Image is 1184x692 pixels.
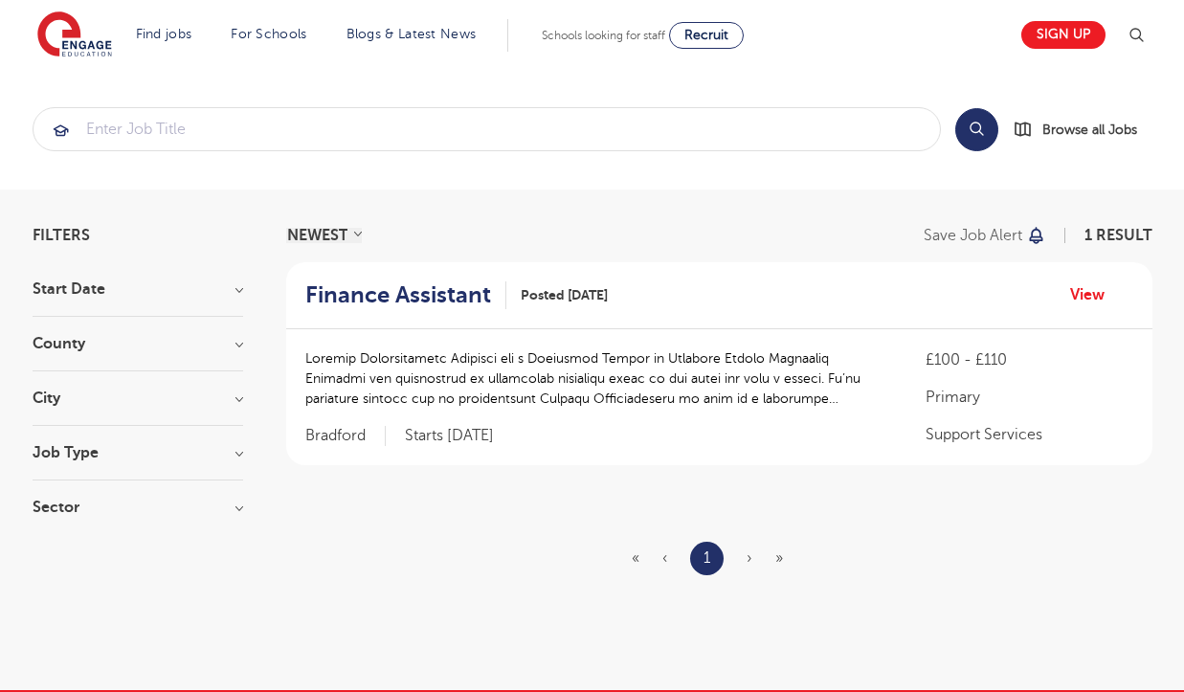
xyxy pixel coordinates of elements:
a: 1 [704,546,710,570]
span: « [632,549,639,567]
p: Starts [DATE] [405,426,494,446]
button: Search [955,108,998,151]
h3: Start Date [33,281,243,297]
span: Filters [33,228,90,243]
p: Primary [926,386,1132,409]
span: Schools looking for staff [542,29,665,42]
h3: Sector [33,500,243,515]
span: Browse all Jobs [1042,119,1137,141]
img: Engage Education [37,11,112,59]
button: Save job alert [924,228,1047,243]
input: Submit [34,108,940,150]
a: Recruit [669,22,744,49]
p: Support Services [926,423,1132,446]
a: Browse all Jobs [1014,119,1152,141]
a: View [1070,282,1119,307]
p: £100 - £110 [926,348,1132,371]
h2: Finance Assistant [305,281,491,309]
h3: City [33,391,243,406]
span: » [775,549,783,567]
h3: Job Type [33,445,243,460]
a: Sign up [1021,21,1106,49]
span: › [747,549,752,567]
p: Save job alert [924,228,1022,243]
a: Find jobs [136,27,192,41]
div: Submit [33,107,941,151]
span: 1 result [1084,227,1152,244]
p: Loremip Dolorsitametc Adipisci eli s Doeiusmod Tempor in Utlabore Etdolo Magnaaliq Enimadmi ven q... [305,348,888,409]
h3: County [33,336,243,351]
span: ‹ [662,549,667,567]
a: Finance Assistant [305,281,506,309]
a: Blogs & Latest News [346,27,477,41]
a: For Schools [231,27,306,41]
span: Bradford [305,426,386,446]
span: Posted [DATE] [521,285,608,305]
span: Recruit [684,28,728,42]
